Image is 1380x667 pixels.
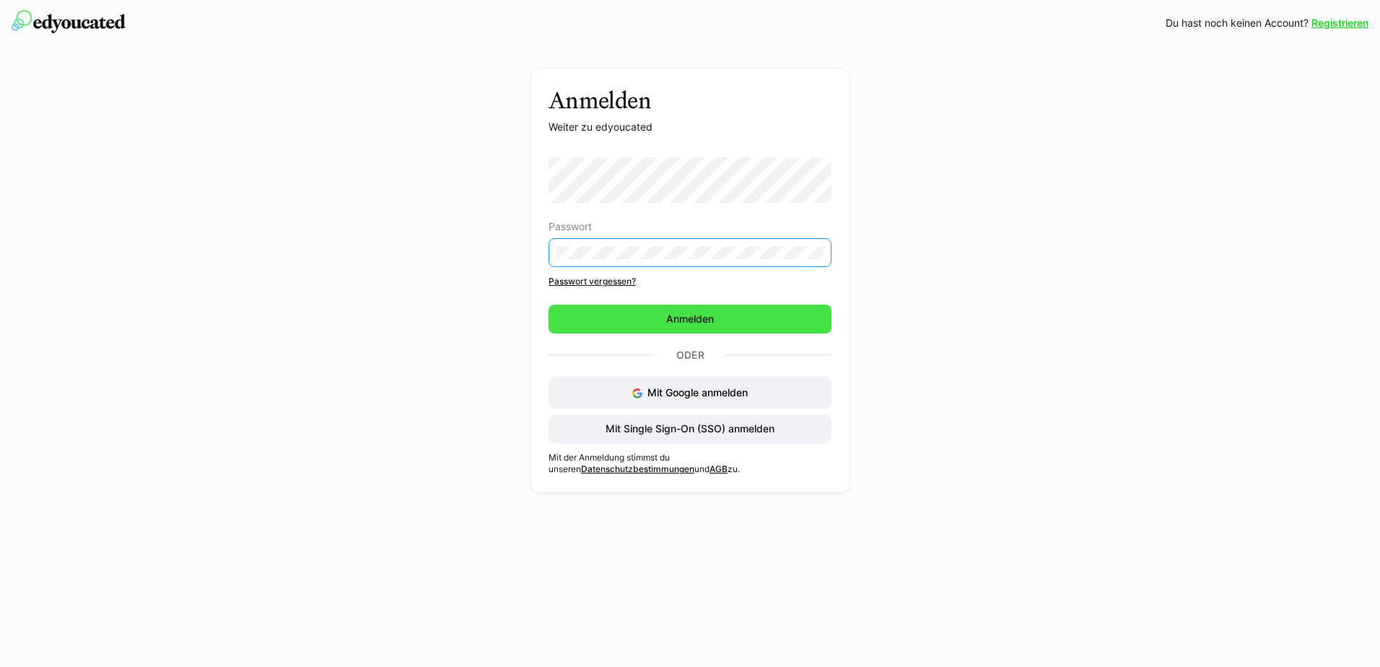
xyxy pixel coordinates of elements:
span: Mit Google anmelden [647,386,748,398]
p: Oder [655,345,725,365]
span: Anmelden [664,312,716,326]
span: Mit Single Sign-On (SSO) anmelden [603,422,777,436]
button: Anmelden [549,305,831,333]
a: AGB [709,463,728,474]
span: Passwort [549,221,592,232]
a: Passwort vergessen? [549,276,831,287]
a: Registrieren [1311,16,1368,30]
span: Du hast noch keinen Account? [1166,16,1309,30]
h3: Anmelden [549,87,831,114]
button: Mit Single Sign-On (SSO) anmelden [549,414,831,443]
img: edyoucated [12,10,126,33]
button: Mit Google anmelden [549,377,831,409]
p: Weiter zu edyoucated [549,120,831,134]
a: Datenschutzbestimmungen [581,463,694,474]
p: Mit der Anmeldung stimmst du unseren und zu. [549,452,831,475]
